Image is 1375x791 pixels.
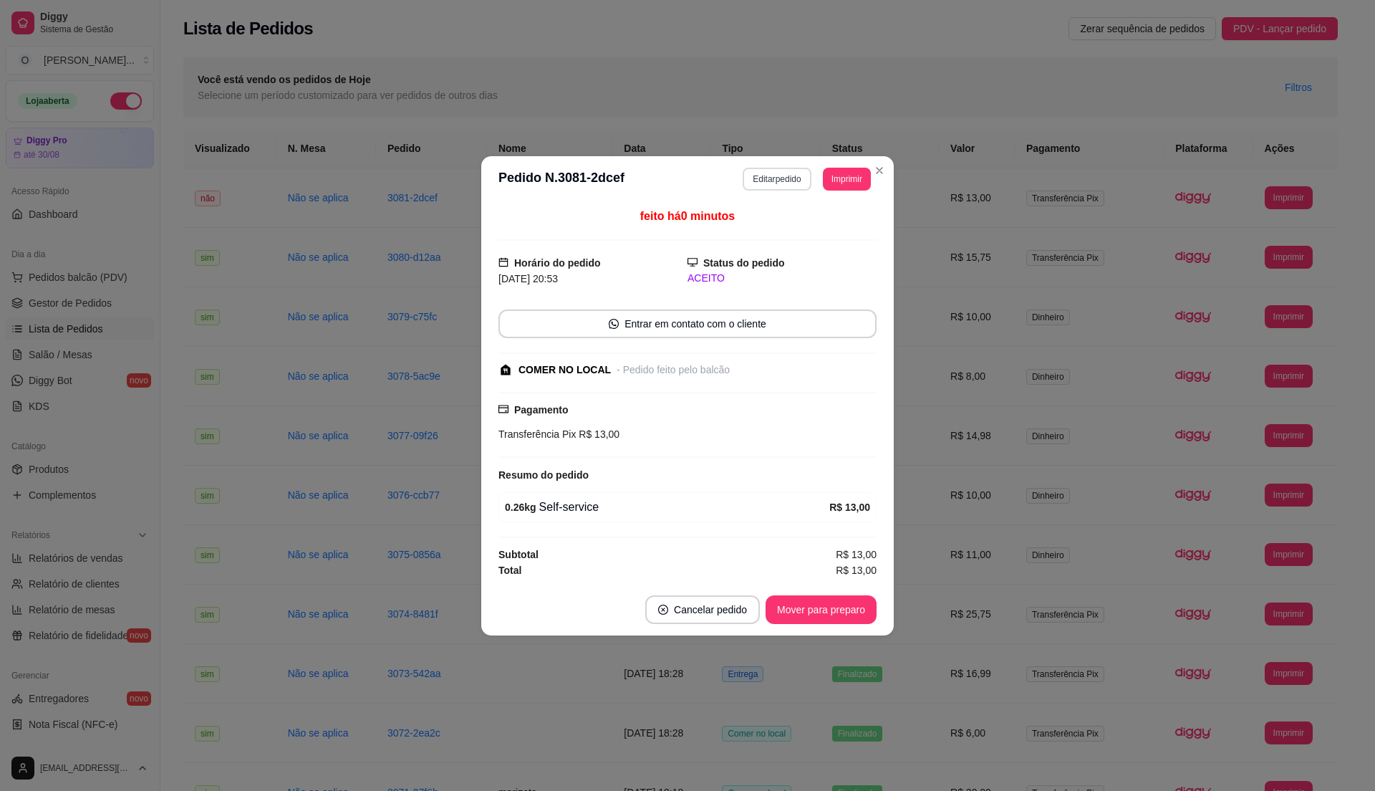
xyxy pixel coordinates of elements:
[498,310,877,338] button: whats-appEntrar em contato com o cliente
[836,562,877,578] span: R$ 13,00
[743,168,811,191] button: Editarpedido
[868,159,891,182] button: Close
[498,428,576,440] span: Transferência Pix
[687,257,698,267] span: desktop
[829,502,870,513] strong: R$ 13,00
[498,469,589,481] strong: Resumo do pedido
[518,363,611,378] div: COMER NO LOCAL
[687,271,877,286] div: ACEITO
[514,257,601,269] strong: Horário do pedido
[498,168,624,191] h3: Pedido N. 3081-2dcef
[498,549,539,560] strong: Subtotal
[505,502,536,513] strong: 0.26 kg
[766,595,877,624] button: Mover para preparo
[505,499,829,516] div: Self-service
[576,428,619,440] span: R$ 13,00
[823,168,871,191] button: Imprimir
[498,257,508,267] span: calendar
[640,210,735,222] span: feito há 0 minutos
[498,404,508,414] span: credit-card
[617,363,730,378] div: - Pedido feito pelo balcão
[498,273,558,284] span: [DATE] 20:53
[498,565,521,576] strong: Total
[514,404,568,416] strong: Pagamento
[836,547,877,562] span: R$ 13,00
[645,595,760,624] button: close-circleCancelar pedido
[609,319,619,329] span: whats-app
[703,257,785,269] strong: Status do pedido
[658,605,668,615] span: close-circle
